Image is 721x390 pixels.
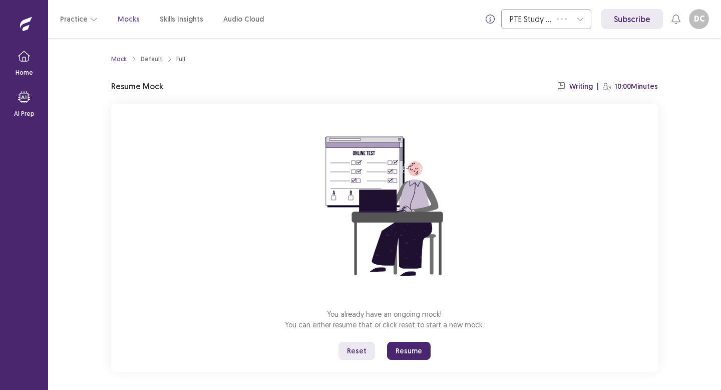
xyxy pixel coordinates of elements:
[111,80,163,92] p: Resume Mock
[118,14,140,25] a: Mocks
[510,10,552,29] div: PTE Study Centre
[60,10,98,28] button: Practice
[597,81,599,92] p: |
[16,68,33,77] p: Home
[338,342,375,360] button: Reset
[223,14,264,25] a: Audio Cloud
[294,116,475,297] img: attend-mock
[285,309,484,330] p: You already have an ongoing mock! You can either resume that or click reset to start a new mock.
[111,55,185,64] nav: breadcrumb
[615,81,658,92] p: 10:00 Minutes
[160,14,203,25] a: Skills Insights
[569,81,593,92] p: Writing
[481,10,499,28] button: info
[176,55,185,64] div: Full
[387,342,431,360] button: Resume
[111,55,127,64] a: Mock
[689,9,709,29] button: DC
[14,109,35,118] p: AI Prep
[141,55,162,64] div: Default
[601,9,663,29] a: Subscribe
